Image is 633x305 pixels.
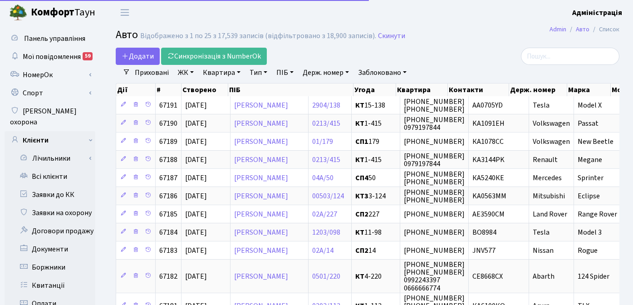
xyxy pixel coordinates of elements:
[140,32,376,40] div: Відображено з 1 по 25 з 17,539 записів (відфільтровано з 18,900 записів).
[156,84,182,96] th: #
[404,246,465,256] span: [PHONE_NUMBER]
[5,48,95,66] a: Мої повідомлення59
[472,155,505,165] span: KA3144PK
[159,155,177,165] span: 67188
[5,167,95,186] a: Всі клієнти
[355,271,364,281] b: КТ
[533,100,550,110] span: Tesla
[185,100,207,110] span: [DATE]
[234,271,288,281] a: [PERSON_NAME]
[472,271,503,281] span: СЕ8668СХ
[472,118,505,128] span: KA1091EH
[472,173,504,183] span: КА5240КЕ
[509,84,567,96] th: Держ. номер
[578,209,617,219] span: Range Rover
[185,209,207,219] span: [DATE]
[5,30,95,48] a: Панель управління
[185,118,207,128] span: [DATE]
[185,191,207,201] span: [DATE]
[83,52,93,60] div: 59
[355,247,396,254] span: 14
[31,5,74,20] b: Комфорт
[199,65,244,80] a: Квартира
[550,25,566,34] a: Admin
[5,222,95,240] a: Договори продажу
[578,173,604,183] span: Sprinter
[578,118,599,128] span: Passat
[312,271,340,281] a: 0501/220
[159,100,177,110] span: 67191
[448,84,509,96] th: Контакти
[116,48,160,65] a: Додати
[159,118,177,128] span: 67190
[355,118,364,128] b: КТ
[533,137,570,147] span: Volkswagen
[185,155,207,165] span: [DATE]
[578,246,598,256] span: Rogue
[5,66,95,84] a: НомерОк
[355,138,396,145] span: 179
[5,276,95,295] a: Квитанції
[312,191,344,201] a: 00503/124
[312,173,334,183] a: 04А/50
[185,246,207,256] span: [DATE]
[472,100,503,110] span: AA0705YD
[355,173,368,183] b: СП4
[234,137,288,147] a: [PERSON_NAME]
[5,204,95,222] a: Заявки на охорону
[589,25,619,34] li: Список
[299,65,353,80] a: Держ. номер
[31,5,95,20] span: Таун
[185,173,207,183] span: [DATE]
[404,187,465,205] span: [PHONE_NUMBER] [PHONE_NUMBER]
[23,52,81,62] span: Мої повідомлення
[174,65,197,80] a: ЖК
[234,191,288,201] a: [PERSON_NAME]
[159,191,177,201] span: 67186
[378,32,405,40] a: Скинути
[355,191,368,201] b: КТ3
[234,118,288,128] a: [PERSON_NAME]
[355,192,396,200] span: 3-124
[159,246,177,256] span: 67183
[355,137,368,147] b: СП1
[404,151,465,169] span: [PHONE_NUMBER] 0979197844
[185,227,207,237] span: [DATE]
[404,169,465,187] span: [PHONE_NUMBER] [PHONE_NUMBER]
[567,84,611,96] th: Марка
[131,65,172,80] a: Приховані
[355,246,368,256] b: СП2
[10,149,95,167] a: Лічильники
[24,34,85,44] span: Панель управління
[159,227,177,237] span: 67184
[472,137,504,147] span: КА1078СС
[355,227,364,237] b: КТ
[312,100,340,110] a: 2904/138
[404,227,465,237] span: [PHONE_NUMBER]
[185,271,207,281] span: [DATE]
[572,8,622,18] b: Адміністрація
[533,118,570,128] span: Volkswagen
[355,155,364,165] b: КТ
[355,211,396,218] span: 227
[404,115,465,133] span: [PHONE_NUMBER] 0979197844
[404,209,465,219] span: [PHONE_NUMBER]
[578,137,613,147] span: New Beetle
[159,173,177,183] span: 67187
[355,102,396,109] span: 15-138
[5,258,95,276] a: Боржники
[355,209,368,219] b: СП2
[5,240,95,258] a: Документи
[396,84,448,96] th: Квартира
[404,260,465,293] span: [PHONE_NUMBER] [PHONE_NUMBER] 0992243397 0666666774
[355,120,396,127] span: 1-415
[312,137,333,147] a: 01/179
[116,84,156,96] th: Дії
[404,97,465,114] span: [PHONE_NUMBER] [PHONE_NUMBER]
[533,155,558,165] span: Renault
[159,209,177,219] span: 67185
[472,209,505,219] span: АЕ3590СМ
[234,246,288,256] a: [PERSON_NAME]
[234,100,288,110] a: [PERSON_NAME]
[234,227,288,237] a: [PERSON_NAME]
